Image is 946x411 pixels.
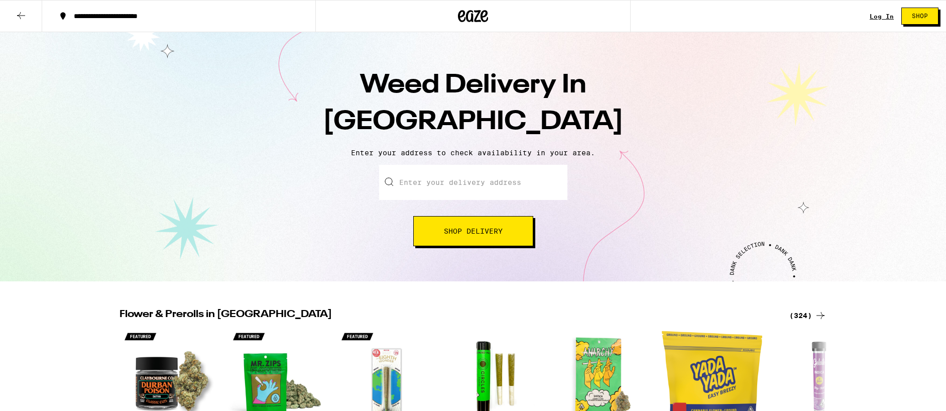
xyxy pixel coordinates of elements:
h1: Weed Delivery In [297,67,649,141]
h2: Flower & Prerolls in [GEOGRAPHIC_DATA] [120,310,777,322]
span: [GEOGRAPHIC_DATA] [323,109,624,135]
input: Enter your delivery address [379,165,567,200]
button: Shop [901,8,938,25]
div: Log In [870,13,894,20]
span: Shop Delivery [444,228,503,235]
a: (324) [789,310,826,322]
span: Shop [912,13,928,19]
p: Enter your address to check availability in your area. [10,149,936,157]
button: Shop Delivery [413,216,533,246]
